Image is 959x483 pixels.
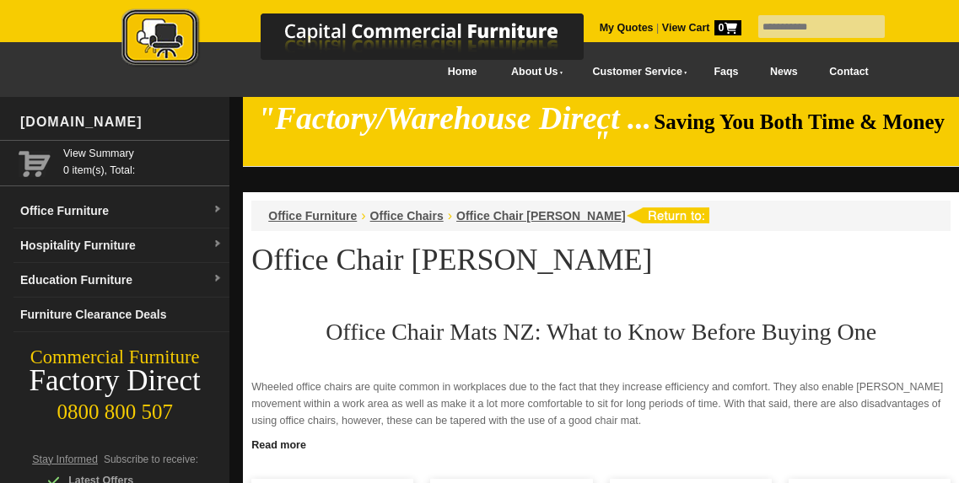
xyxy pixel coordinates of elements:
div: [DOMAIN_NAME] [13,97,229,148]
a: Furniture Clearance Deals [13,298,229,332]
a: Faqs [698,53,755,91]
a: Contact [813,53,884,91]
a: Education Furnituredropdown [13,263,229,298]
a: Capital Commercial Furniture Logo [75,8,665,75]
div: Wheeled office chairs are quite common in workplaces due to the fact that they increase efficienc... [251,306,951,458]
a: View Cart0 [659,22,741,34]
li: › [448,207,452,224]
img: dropdown [213,239,223,250]
a: Office Furnituredropdown [13,194,229,228]
span: 0 [714,20,741,35]
h2: Office Chair Mats NZ: What to Know Before Buying One [251,319,951,345]
em: " [592,125,610,159]
strong: View Cart [662,22,741,34]
a: Click to read more [243,432,959,453]
em: "Factory/Warehouse Direct ... [257,101,651,136]
a: Office Chairs [370,209,444,223]
img: dropdown [213,274,223,284]
span: 0 item(s), Total: [63,145,223,176]
span: Subscribe to receive: [104,453,198,465]
img: Capital Commercial Furniture Logo [75,8,665,70]
a: News [754,53,813,91]
span: Stay Informed [32,453,98,465]
h1: Office Chair [PERSON_NAME] [251,244,951,276]
span: Saving You Both Time & Money [654,110,945,133]
a: View Summary [63,145,223,162]
a: Office Chair [PERSON_NAME] [456,209,626,223]
a: Office Furniture [268,209,357,223]
img: return to [626,207,709,223]
li: › [361,207,365,224]
a: Hospitality Furnituredropdown [13,228,229,263]
img: dropdown [213,205,223,215]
